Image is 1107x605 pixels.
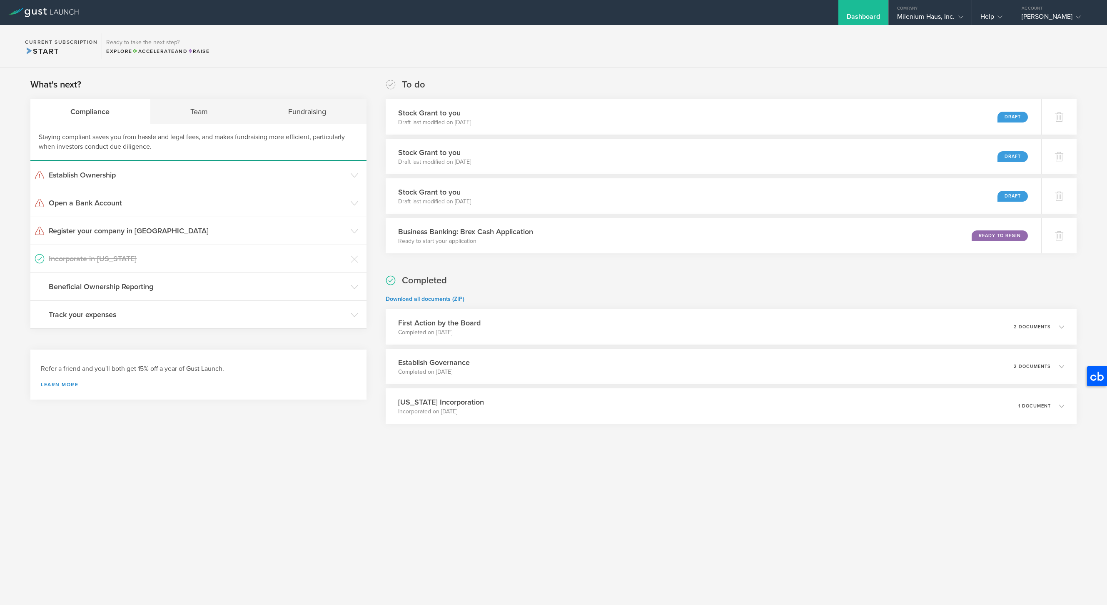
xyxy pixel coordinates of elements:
h3: Stock Grant to you [398,147,471,158]
div: Milenium Haus, Inc. [897,12,963,25]
div: Ready to take the next step?ExploreAccelerateandRaise [102,33,214,59]
a: Download all documents (ZIP) [386,295,464,302]
div: [PERSON_NAME] [1022,12,1092,25]
p: 2 documents [1014,325,1051,329]
h3: Beneficial Ownership Reporting [49,281,347,292]
p: Completed on [DATE] [398,328,481,337]
div: Staying compliant saves you from hassle and legal fees, and makes fundraising more efficient, par... [30,124,367,161]
h3: [US_STATE] Incorporation [398,397,484,407]
p: Incorporated on [DATE] [398,407,484,416]
span: Accelerate [132,48,175,54]
div: Fundraising [248,99,367,124]
div: Draft [997,112,1028,122]
div: Business Banking: Brex Cash ApplicationReady to start your applicationReady to Begin [386,218,1041,253]
div: Compliance [30,99,150,124]
p: Draft last modified on [DATE] [398,197,471,206]
p: Ready to start your application [398,237,533,245]
iframe: Chat Widget [1065,565,1107,605]
div: Explore [106,47,209,55]
div: Team [150,99,249,124]
h3: Track your expenses [49,309,347,320]
h3: Stock Grant to you [398,107,471,118]
span: Raise [187,48,209,54]
h3: Business Banking: Brex Cash Application [398,226,533,237]
h3: Open a Bank Account [49,197,347,208]
p: Completed on [DATE] [398,368,470,376]
p: Draft last modified on [DATE] [398,118,471,127]
p: 2 documents [1014,364,1051,369]
h2: What's next? [30,79,81,91]
span: Start [25,47,59,56]
h3: Incorporate in [US_STATE] [49,253,347,264]
div: Stock Grant to youDraft last modified on [DATE]Draft [386,178,1041,214]
div: Ready to Begin [972,230,1028,241]
h3: Establish Ownership [49,170,347,180]
h3: First Action by the Board [398,317,481,328]
div: Stock Grant to youDraft last modified on [DATE]Draft [386,99,1041,135]
div: Draft [997,151,1028,162]
p: 1 document [1018,404,1051,408]
h2: To do [402,79,425,91]
p: Draft last modified on [DATE] [398,158,471,166]
h3: Establish Governance [398,357,470,368]
h2: Current Subscription [25,40,97,45]
div: Help [980,12,1002,25]
div: Dashboard [847,12,880,25]
div: Stock Grant to youDraft last modified on [DATE]Draft [386,139,1041,174]
h3: Stock Grant to you [398,187,471,197]
h3: Ready to take the next step? [106,40,209,45]
span: and [132,48,188,54]
h3: Register your company in [GEOGRAPHIC_DATA] [49,225,347,236]
div: Draft [997,191,1028,202]
h2: Completed [402,275,447,287]
a: Learn more [41,382,356,387]
h3: Refer a friend and you'll both get 15% off a year of Gust Launch. [41,364,356,374]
